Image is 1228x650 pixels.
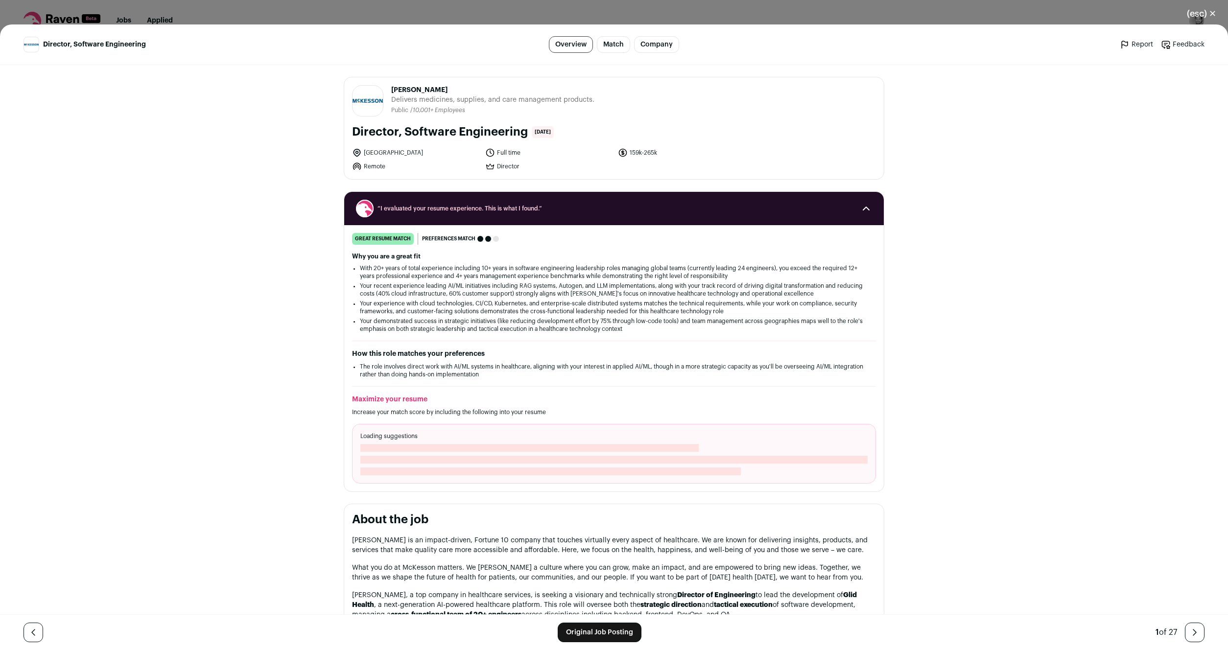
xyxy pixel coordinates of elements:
li: Your recent experience leading AI/ML initiatives including RAG systems, Autogen, and LLM implemen... [360,282,868,298]
img: ca89ed1ca101e99b5a8f3d5ad407f017fc4c6bd18a20fb90cafad476df440d6c.jpg [353,99,383,103]
li: With 20+ years of total experience including 10+ years in software engineering leadership roles m... [360,264,868,280]
a: Company [634,36,679,53]
span: [PERSON_NAME] [391,85,594,95]
h2: How this role matches your preferences [352,349,876,359]
strong: Director of Engineering [677,592,756,599]
li: Your experience with cloud technologies, CI/CD, Kubernetes, and enterprise-scale distributed syst... [360,300,868,315]
li: Public [391,107,410,114]
p: Increase your match score by including the following into your resume [352,408,876,416]
h2: Why you are a great fit [352,253,876,260]
li: Full time [485,148,613,158]
div: Loading suggestions [352,424,876,484]
h2: Maximize your resume [352,395,876,404]
li: Your demonstrated success in strategic initiatives (like reducing development effort by 75% throu... [360,317,868,333]
strong: cross-functional team of 20+ engineers [391,611,521,618]
li: Director [485,162,613,171]
span: Delivers medicines, supplies, and care management products. [391,95,594,105]
strong: strategic direction [640,602,702,608]
p: [PERSON_NAME] is an impact-driven, Fortune 10 company that touches virtually every aspect of heal... [352,535,876,555]
li: / [410,107,465,114]
a: Report [1120,40,1153,49]
li: The role involves direct work with AI/ML systems in healthcare, aligning with your interest in ap... [360,363,868,378]
div: great resume match [352,233,414,245]
img: ca89ed1ca101e99b5a8f3d5ad407f017fc4c6bd18a20fb90cafad476df440d6c.jpg [24,44,39,46]
li: 159k-265k [618,148,745,158]
span: 1 [1156,628,1159,636]
span: Director, Software Engineering [43,40,146,49]
p: [PERSON_NAME], a top company in healthcare services, is seeking a visionary and technically stron... [352,590,876,620]
button: Close modal [1175,3,1228,24]
p: What you do at McKesson matters. We [PERSON_NAME] a culture where you can grow, make an impact, a... [352,563,876,582]
a: Original Job Posting [558,623,641,642]
a: Match [597,36,630,53]
li: Remote [352,162,479,171]
span: 10,001+ Employees [413,107,465,113]
span: Preferences match [422,234,475,244]
h1: Director, Software Engineering [352,124,528,140]
a: Feedback [1161,40,1204,49]
div: of 27 [1156,627,1177,638]
span: [DATE] [532,126,554,138]
li: [GEOGRAPHIC_DATA] [352,148,479,158]
strong: tactical execution [714,602,773,608]
h2: About the job [352,512,876,528]
span: “I evaluated your resume experience. This is what I found.” [378,205,850,212]
a: Overview [549,36,593,53]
